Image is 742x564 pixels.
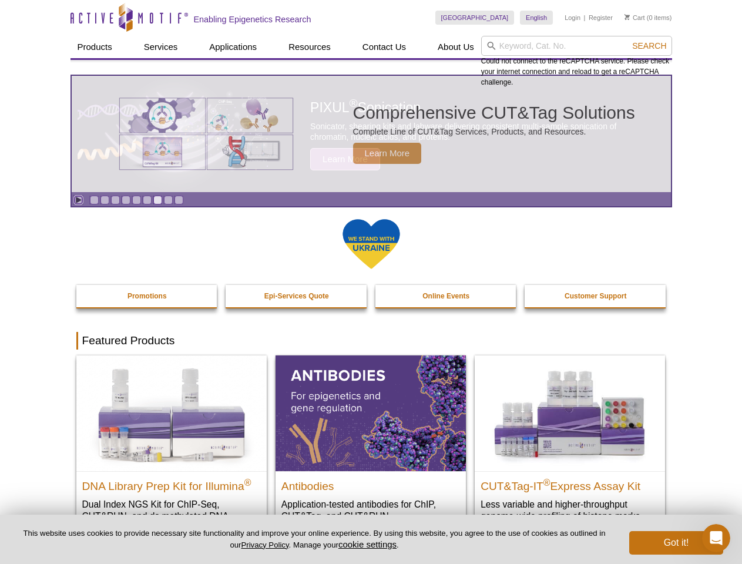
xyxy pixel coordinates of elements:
sup: ® [244,477,251,487]
input: Keyword, Cat. No. [481,36,672,56]
p: Dual Index NGS Kit for ChIP-Seq, CUT&RUN, and ds methylated DNA assays. [82,498,261,534]
li: (0 items) [625,11,672,25]
a: Promotions [76,285,219,307]
h2: DNA Library Prep Kit for Illumina [82,475,261,492]
img: DNA Library Prep Kit for Illumina [76,355,267,471]
a: About Us [431,36,481,58]
a: Go to slide 2 [100,196,109,204]
a: Privacy Policy [241,540,288,549]
h2: Enabling Epigenetics Research [194,14,311,25]
strong: Promotions [127,292,167,300]
img: CUT&Tag-IT® Express Assay Kit [475,355,665,471]
a: Go to slide 6 [143,196,152,204]
a: Go to slide 8 [164,196,173,204]
a: [GEOGRAPHIC_DATA] [435,11,515,25]
button: cookie settings [338,539,397,549]
img: We Stand With Ukraine [342,218,401,270]
img: Your Cart [625,14,630,20]
p: Less variable and higher-throughput genome-wide profiling of histone marks​. [481,498,659,522]
h2: CUT&Tag-IT Express Assay Kit [481,475,659,492]
a: Contact Us [355,36,413,58]
a: Go to slide 7 [153,196,162,204]
a: Epi-Services Quote [226,285,368,307]
a: Applications [202,36,264,58]
a: Services [137,36,185,58]
a: Go to slide 3 [111,196,120,204]
h2: Antibodies [281,475,460,492]
a: English [520,11,553,25]
a: Resources [281,36,338,58]
strong: Online Events [422,292,469,300]
button: Search [629,41,670,51]
p: Application-tested antibodies for ChIP, CUT&Tag, and CUT&RUN. [281,498,460,522]
h2: Comprehensive CUT&Tag Solutions [353,104,635,122]
a: Login [565,14,580,22]
a: Go to slide 5 [132,196,141,204]
a: All Antibodies Antibodies Application-tested antibodies for ChIP, CUT&Tag, and CUT&RUN. [276,355,466,533]
li: | [584,11,586,25]
img: Various genetic charts and diagrams. [118,97,294,171]
a: Toggle autoplay [74,196,83,204]
img: All Antibodies [276,355,466,471]
sup: ® [543,477,550,487]
strong: Customer Support [565,292,626,300]
h2: Featured Products [76,332,666,350]
a: Go to slide 4 [122,196,130,204]
a: Products [70,36,119,58]
span: Search [632,41,666,51]
a: Cart [625,14,645,22]
a: Customer Support [525,285,667,307]
a: Go to slide 9 [174,196,183,204]
strong: Epi-Services Quote [264,292,329,300]
a: Register [589,14,613,22]
a: CUT&Tag-IT® Express Assay Kit CUT&Tag-IT®Express Assay Kit Less variable and higher-throughput ge... [475,355,665,533]
a: Go to slide 1 [90,196,99,204]
button: Got it! [629,531,723,555]
p: This website uses cookies to provide necessary site functionality and improve your online experie... [19,528,610,550]
a: DNA Library Prep Kit for Illumina DNA Library Prep Kit for Illumina® Dual Index NGS Kit for ChIP-... [76,355,267,545]
span: Learn More [353,143,422,164]
article: Comprehensive CUT&Tag Solutions [72,76,671,192]
iframe: Intercom live chat [702,524,730,552]
a: Online Events [375,285,518,307]
div: Could not connect to the reCAPTCHA service. Please check your internet connection and reload to g... [481,36,672,88]
a: Various genetic charts and diagrams. Comprehensive CUT&Tag Solutions Complete Line of CUT&Tag Ser... [72,76,671,192]
p: Complete Line of CUT&Tag Services, Products, and Resources. [353,126,635,137]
